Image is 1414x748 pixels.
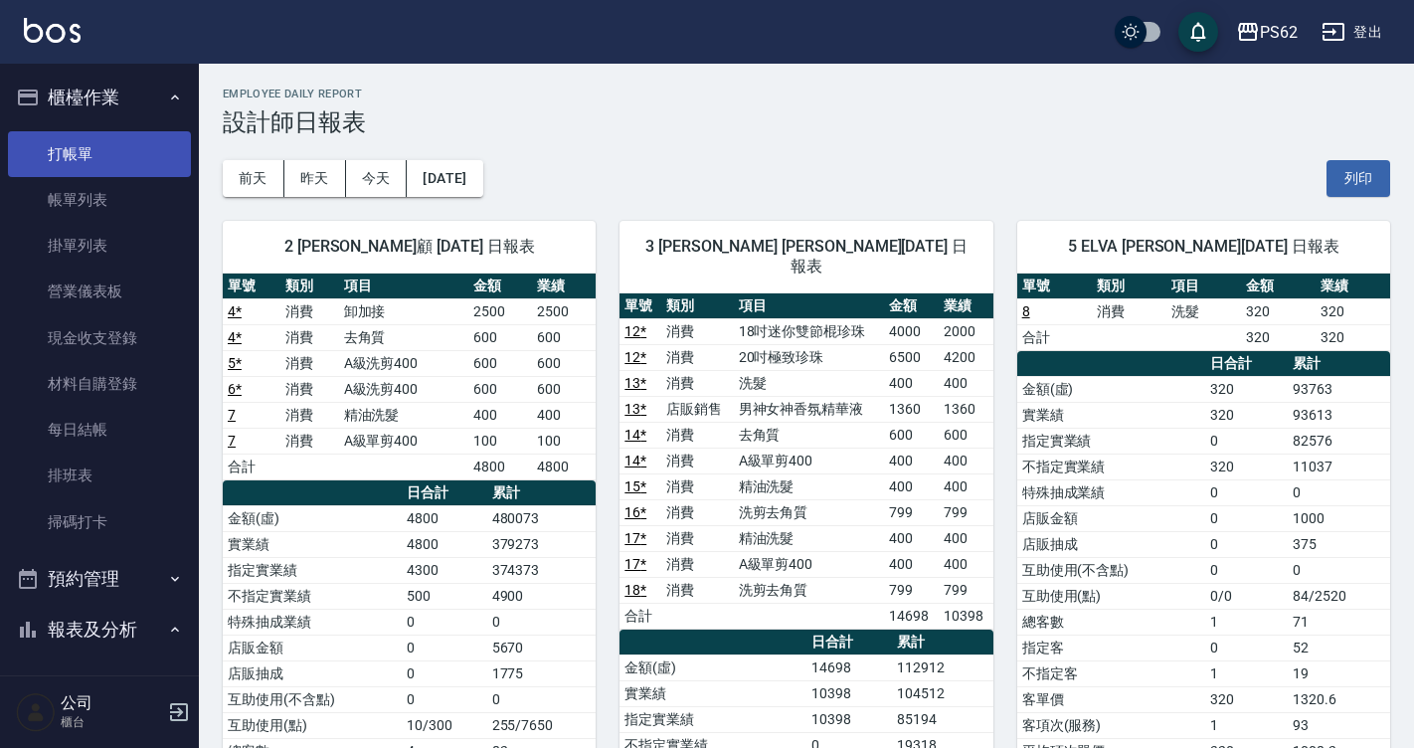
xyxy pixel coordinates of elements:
td: 0 [402,635,486,660]
th: 累計 [487,480,597,506]
th: 金額 [1241,274,1316,299]
td: 400 [884,448,939,473]
a: 帳單列表 [8,177,191,223]
td: 消費 [661,448,733,473]
td: 0 [1288,557,1390,583]
th: 累計 [1288,351,1390,377]
td: 消費 [661,551,733,577]
td: A級單剪400 [734,448,884,473]
a: 7 [228,407,236,423]
img: Person [16,692,56,732]
td: 93763 [1288,376,1390,402]
td: 71 [1288,609,1390,635]
td: 1320.6 [1288,686,1390,712]
button: 前天 [223,160,284,197]
th: 類別 [661,293,733,319]
button: PS62 [1228,12,1306,53]
th: 項目 [734,293,884,319]
th: 業績 [532,274,596,299]
td: 18吋迷你雙節棍珍珠 [734,318,884,344]
button: 預約管理 [8,553,191,605]
td: 320 [1241,324,1316,350]
td: 400 [468,402,532,428]
td: 799 [939,577,993,603]
td: 6500 [884,344,939,370]
td: 消費 [661,525,733,551]
th: 單號 [223,274,280,299]
td: A級洗剪400 [339,376,468,402]
td: 10398 [806,706,892,732]
td: 消費 [280,428,338,454]
td: 實業績 [223,531,402,557]
button: 昨天 [284,160,346,197]
th: 類別 [1092,274,1166,299]
td: 400 [939,525,993,551]
td: 0 [1205,428,1289,454]
td: 金額(虛) [619,654,806,680]
td: 1000 [1288,505,1390,531]
td: 2000 [939,318,993,344]
td: 互助使用(不含點) [1017,557,1205,583]
td: 實業績 [619,680,806,706]
td: 消費 [661,318,733,344]
td: 600 [468,376,532,402]
td: 799 [884,577,939,603]
td: 600 [939,422,993,448]
th: 項目 [1166,274,1241,299]
td: 消費 [661,344,733,370]
td: 特殊抽成業績 [1017,479,1205,505]
td: 400 [884,370,939,396]
td: 320 [1205,686,1289,712]
td: 374373 [487,557,597,583]
td: 400 [939,370,993,396]
td: 洗剪去角質 [734,577,884,603]
button: [DATE] [407,160,482,197]
th: 單號 [619,293,661,319]
td: 600 [468,324,532,350]
td: 52 [1288,635,1390,660]
td: 14698 [884,603,939,629]
table: a dense table [1017,274,1390,351]
td: 320 [1205,376,1289,402]
td: 4300 [402,557,486,583]
td: 5670 [487,635,597,660]
td: 互助使用(不含點) [223,686,402,712]
td: 4800 [532,454,596,479]
td: 400 [884,525,939,551]
td: 11037 [1288,454,1390,479]
td: 400 [884,551,939,577]
td: 10398 [939,603,993,629]
td: 20吋極致珍珠 [734,344,884,370]
td: 255/7650 [487,712,597,738]
a: 現金收支登錄 [8,315,191,361]
td: 洗髮 [1166,298,1241,324]
td: 金額(虛) [1017,376,1205,402]
td: 400 [939,473,993,499]
span: 2 [PERSON_NAME]顧 [DATE] 日報表 [247,237,572,257]
td: 0 [1205,479,1289,505]
td: 14698 [806,654,892,680]
td: 男神女神香氛精華液 [734,396,884,422]
td: 消費 [661,499,733,525]
td: 0 [402,660,486,686]
div: PS62 [1260,20,1298,45]
th: 業績 [939,293,993,319]
td: 1775 [487,660,597,686]
td: 0 [487,686,597,712]
th: 日合計 [806,630,892,655]
td: 1360 [939,396,993,422]
a: 排班表 [8,453,191,498]
button: 列印 [1326,160,1390,197]
td: 2500 [532,298,596,324]
td: 1360 [884,396,939,422]
th: 日合計 [402,480,486,506]
table: a dense table [223,274,596,480]
td: 消費 [661,422,733,448]
td: 合計 [1017,324,1092,350]
span: 5 ELVA [PERSON_NAME][DATE] 日報表 [1041,237,1366,257]
th: 類別 [280,274,338,299]
td: 600 [884,422,939,448]
a: 報表目錄 [8,663,191,709]
td: 0 [1205,557,1289,583]
td: 500 [402,583,486,609]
